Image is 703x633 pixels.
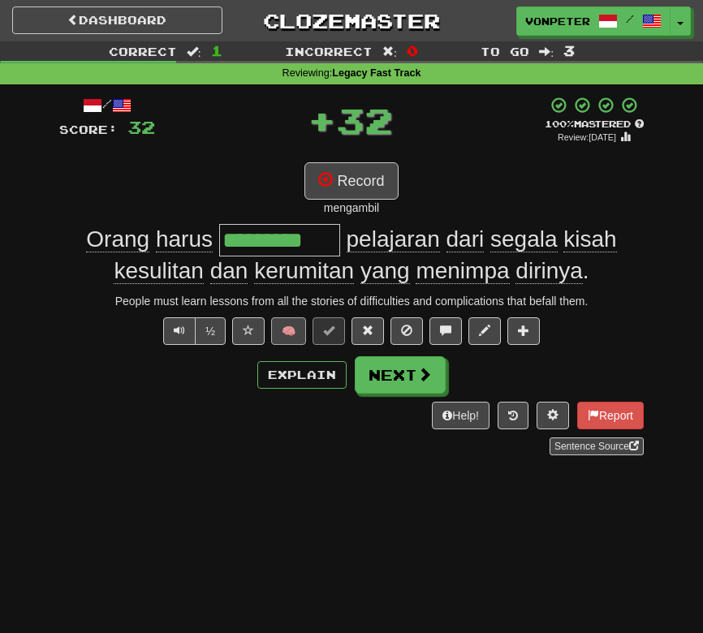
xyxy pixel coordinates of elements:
span: dari [446,226,485,252]
div: mengambil [59,200,644,216]
span: harus [156,226,213,252]
span: Orang [86,226,149,252]
button: Ignore sentence (alt+i) [390,317,423,345]
span: Correct [109,45,177,58]
span: pelajaran [347,226,440,252]
button: Add to collection (alt+a) [507,317,540,345]
span: : [382,45,397,57]
button: Reset to 0% Mastered (alt+r) [351,317,384,345]
span: 100 % [545,118,574,129]
span: kesulitan [114,258,204,284]
a: Dashboard [12,6,222,34]
button: Record [304,162,398,200]
button: Favorite sentence (alt+f) [232,317,265,345]
span: kisah [563,226,616,252]
button: 🧠 [271,317,306,345]
div: People must learn lessons from all the stories of difficulties and complications that befall them. [59,293,644,309]
div: / [59,96,155,116]
span: / [626,13,634,24]
span: . [114,226,616,284]
span: kerumitan [254,258,354,284]
button: Report [577,402,644,429]
button: Round history (alt+y) [498,402,528,429]
small: Review: [DATE] [558,132,616,142]
span: dan [210,258,248,284]
button: ½ [195,317,226,345]
span: yang [360,258,410,284]
span: 0 [407,42,418,58]
button: Explain [257,361,347,389]
div: Text-to-speech controls [160,317,226,345]
div: Mastered [545,118,644,131]
button: Help! [432,402,490,429]
span: menimpa [416,258,509,284]
button: Set this sentence to 100% Mastered (alt+m) [313,317,345,345]
span: dirinya [515,258,582,284]
span: 1 [211,42,222,58]
strong: Legacy Fast Track [332,67,421,79]
span: 32 [127,117,155,137]
a: Clozemaster [247,6,457,35]
button: Discuss sentence (alt+u) [429,317,462,345]
a: Sentence Source [550,437,644,455]
button: Play sentence audio (ctl+space) [163,317,196,345]
button: Next [355,356,446,394]
span: segala [490,226,558,252]
span: vonPeterhof [525,14,590,28]
button: Edit sentence (alt+d) [468,317,501,345]
span: To go [481,45,529,58]
span: : [187,45,201,57]
span: 32 [336,100,393,140]
span: 3 [563,42,575,58]
span: + [308,96,336,144]
span: : [539,45,554,57]
a: vonPeterhof / [516,6,671,36]
span: Incorrect [285,45,373,58]
span: Score: [59,123,118,136]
